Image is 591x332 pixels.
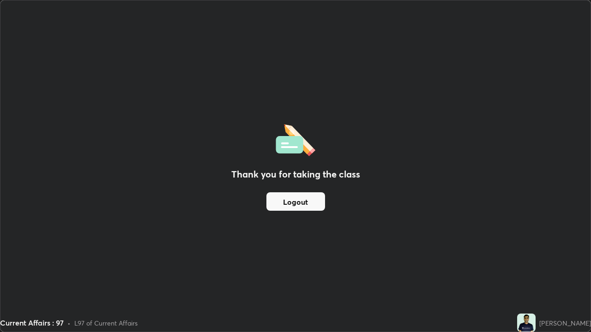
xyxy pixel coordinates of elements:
img: offlineFeedback.1438e8b3.svg [276,121,315,156]
div: L97 of Current Affairs [74,318,138,328]
button: Logout [266,192,325,211]
div: • [67,318,71,328]
div: [PERSON_NAME] [539,318,591,328]
h2: Thank you for taking the class [231,167,360,181]
img: d3762dffd6d8475ea9bf86f1b92e1243.jpg [517,314,536,332]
